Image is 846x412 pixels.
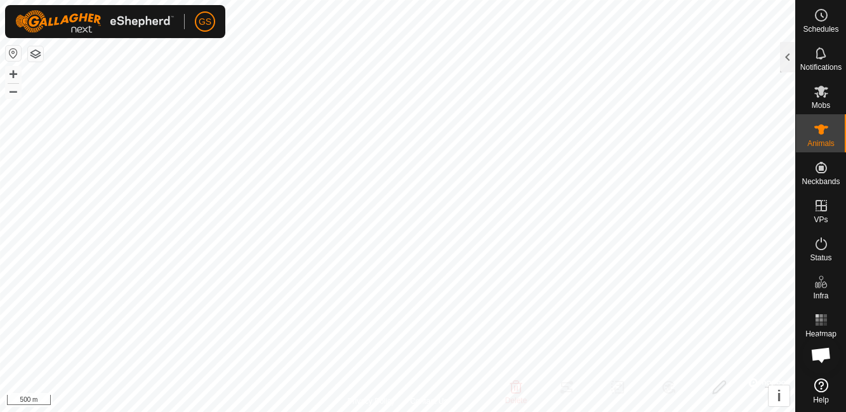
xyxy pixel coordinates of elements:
span: Help [813,396,829,404]
span: Heatmap [805,330,836,338]
a: Privacy Policy [347,395,395,407]
button: i [769,385,790,406]
button: Reset Map [6,46,21,61]
button: – [6,83,21,98]
span: GS [199,15,211,29]
span: Neckbands [802,178,840,185]
button: + [6,67,21,82]
span: VPs [814,216,828,223]
span: Animals [807,140,835,147]
span: Schedules [803,25,838,33]
div: Open chat [802,336,840,374]
button: Map Layers [28,46,43,62]
span: Status [810,254,831,262]
span: Infra [813,292,828,300]
span: i [777,387,781,404]
a: Help [796,373,846,409]
span: Notifications [800,63,842,71]
a: Contact Us [410,395,447,407]
span: Mobs [812,102,830,109]
img: Gallagher Logo [15,10,174,33]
